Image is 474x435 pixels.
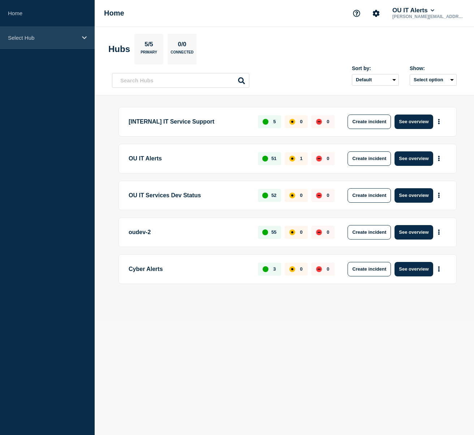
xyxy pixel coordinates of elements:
button: More actions [434,115,444,128]
p: 0 [327,119,329,124]
button: OU IT Alerts [391,7,436,14]
p: 0 [327,266,329,272]
p: Cyber Alerts [129,262,250,276]
button: See overview [395,151,433,166]
p: OU IT Alerts [129,151,250,166]
p: oudev-2 [129,225,250,240]
p: 1 [300,156,302,161]
h2: Hubs [108,44,130,54]
div: Show: [410,65,457,71]
div: down [316,193,322,198]
button: See overview [395,115,433,129]
p: 5 [273,119,276,124]
div: down [316,229,322,235]
p: OU IT Services Dev Status [129,188,250,203]
p: 0 [300,193,302,198]
div: down [316,119,322,125]
div: affected [289,156,295,161]
div: down [316,266,322,272]
button: Create incident [348,188,391,203]
button: More actions [434,225,444,239]
input: Search Hubs [112,73,249,88]
button: Select option [410,74,457,86]
button: Account settings [369,6,384,21]
button: Create incident [348,262,391,276]
div: affected [289,119,295,125]
button: More actions [434,152,444,165]
p: 0 [327,229,329,235]
div: down [316,156,322,161]
h1: Home [104,9,124,17]
div: up [262,156,268,161]
div: affected [289,193,295,198]
div: up [262,193,268,198]
button: More actions [434,189,444,202]
p: 0 [327,156,329,161]
div: Sort by: [352,65,399,71]
p: Primary [141,50,157,58]
p: Connected [171,50,193,58]
div: affected [289,229,295,235]
button: More actions [434,262,444,276]
button: Support [349,6,364,21]
button: Create incident [348,225,391,240]
p: Select Hub [8,35,77,41]
p: 0/0 [175,41,189,50]
p: 0 [300,229,302,235]
p: 55 [271,229,276,235]
p: 0 [300,119,302,124]
button: See overview [395,225,433,240]
button: See overview [395,188,433,203]
div: up [262,229,268,235]
p: 3 [273,266,276,272]
select: Sort by [352,74,399,86]
p: [INTERNAL] IT Service Support [129,115,250,129]
div: up [263,119,268,125]
p: 51 [271,156,276,161]
p: [PERSON_NAME][EMAIL_ADDRESS][DOMAIN_NAME] [391,14,466,19]
p: 0 [327,193,329,198]
p: 52 [271,193,276,198]
p: 0 [300,266,302,272]
div: affected [289,266,295,272]
button: Create incident [348,151,391,166]
div: up [263,266,268,272]
button: See overview [395,262,433,276]
button: Create incident [348,115,391,129]
p: 5/5 [142,41,156,50]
